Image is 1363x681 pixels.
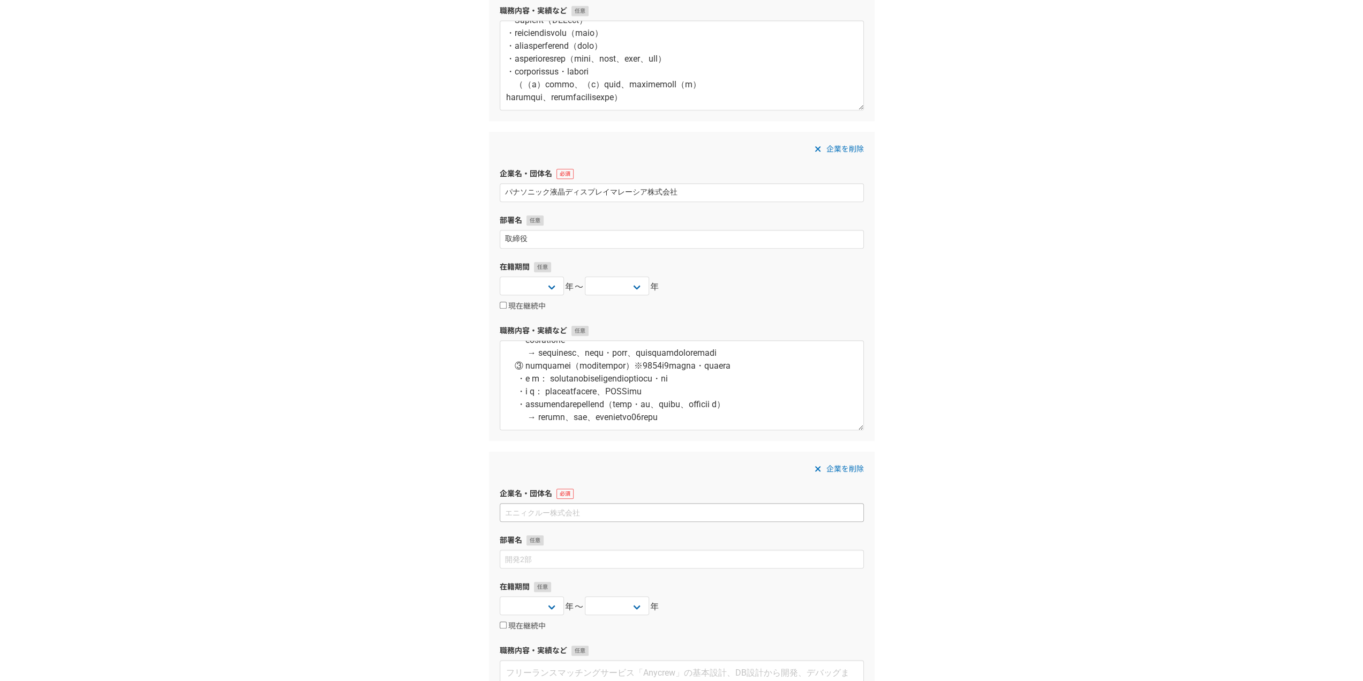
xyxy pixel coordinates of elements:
[500,503,864,522] input: エニィクルー株式会社
[500,645,864,656] label: 職務内容・実績など
[500,488,864,499] label: 企業名・団体名
[500,302,507,309] input: 現在継続中
[826,143,864,155] span: 企業を削除
[500,230,864,249] input: 開発2部
[500,168,864,179] label: 企業名・団体名
[500,550,864,568] input: 開発2部
[500,5,864,17] label: 職務内容・実績など
[500,581,864,593] label: 在籍期間
[500,215,864,226] label: 部署名
[500,261,864,273] label: 在籍期間
[565,601,584,613] span: 年〜
[565,281,584,294] span: 年〜
[650,601,660,613] span: 年
[500,622,507,628] input: 現在継続中
[500,325,864,336] label: 職務内容・実績など
[826,462,864,475] span: 企業を削除
[650,281,660,294] span: 年
[500,535,864,546] label: 部署名
[500,183,864,202] input: エニィクルー株式会社
[500,302,546,311] label: 現在継続中
[500,622,546,631] label: 現在継続中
